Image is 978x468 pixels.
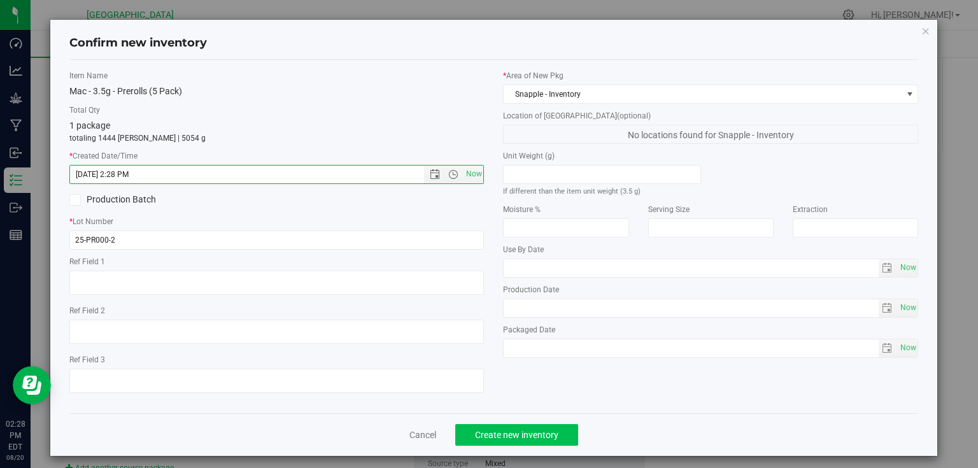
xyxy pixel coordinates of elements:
span: 1 package [69,120,110,131]
span: Set Current date [897,259,919,277]
span: Create new inventory [475,430,558,440]
label: Location of [GEOGRAPHIC_DATA] [503,110,918,122]
label: Production Batch [69,193,267,206]
label: Packaged Date [503,324,918,336]
label: Lot Number [69,216,485,227]
label: Area of New Pkg [503,70,918,82]
label: Use By Date [503,244,918,255]
span: Open the date view [424,169,446,180]
span: Set Current date [897,299,919,317]
span: select [879,339,897,357]
span: Snapple - Inventory [504,85,902,103]
button: Create new inventory [455,424,578,446]
h4: Confirm new inventory [69,35,207,52]
span: select [896,339,918,357]
iframe: Resource center [13,366,51,404]
label: Serving Size [648,204,774,215]
span: Open the time view [443,169,464,180]
label: Created Date/Time [69,150,485,162]
a: Cancel [409,429,436,441]
label: Item Name [69,70,485,82]
span: (optional) [617,111,651,120]
label: Ref Field 1 [69,256,485,267]
label: Unit Weight (g) [503,150,701,162]
span: Set Current date [897,339,919,357]
span: Set Current date [463,165,485,183]
label: Production Date [503,284,918,295]
span: select [896,299,918,317]
label: Extraction [793,204,918,215]
p: totaling 1444 [PERSON_NAME] | 5054 g [69,132,485,144]
label: Total Qty [69,104,485,116]
div: Mac - 3.5g - Prerolls (5 Pack) [69,85,485,98]
label: Ref Field 2 [69,305,485,316]
small: If different than the item unit weight (3.5 g) [503,187,641,195]
label: Ref Field 3 [69,354,485,365]
label: Moisture % [503,204,628,215]
span: select [879,259,897,277]
span: select [879,299,897,317]
span: No locations found for Snapple - Inventory [503,125,918,144]
span: select [896,259,918,277]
